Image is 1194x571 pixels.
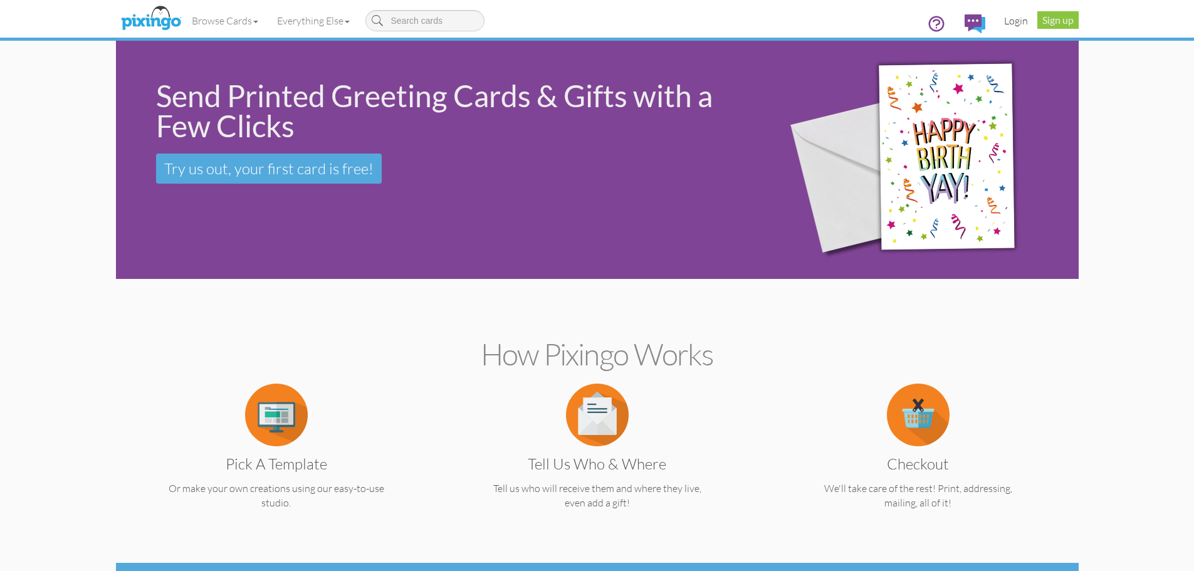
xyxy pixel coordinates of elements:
a: Browse Cards [182,5,268,36]
span: Try us out, your first card is free! [164,159,374,178]
h3: Pick a Template [150,456,403,472]
img: 942c5090-71ba-4bfc-9a92-ca782dcda692.png [768,23,1071,297]
p: We'll take care of the rest! Print, addressing, mailing, all of it! [782,481,1054,510]
p: Tell us who will receive them and where they live, even add a gift! [461,481,733,510]
h3: Checkout [792,456,1045,472]
a: Login [995,5,1037,36]
img: item.alt [566,384,629,446]
a: Tell us Who & Where Tell us who will receive them and where they live, even add a gift! [461,407,733,510]
a: Try us out, your first card is free! [156,154,382,184]
a: Everything Else [268,5,359,36]
img: pixingo logo [118,3,184,34]
img: comments.svg [965,14,985,33]
input: Search cards [365,10,484,31]
img: item.alt [887,384,950,446]
div: Send Printed Greeting Cards & Gifts with a Few Clicks [156,81,748,141]
h2: How Pixingo works [138,338,1057,371]
img: item.alt [245,384,308,446]
h3: Tell us Who & Where [471,456,724,472]
p: Or make your own creations using our easy-to-use studio. [140,481,412,510]
a: Checkout We'll take care of the rest! Print, addressing, mailing, all of it! [782,407,1054,510]
a: Pick a Template Or make your own creations using our easy-to-use studio. [140,407,412,510]
a: Sign up [1037,11,1079,29]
